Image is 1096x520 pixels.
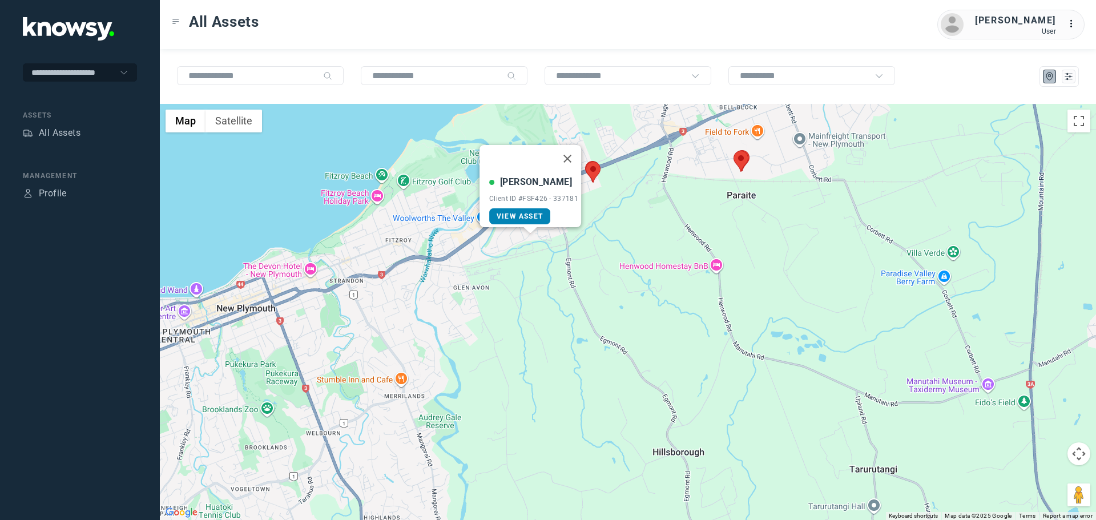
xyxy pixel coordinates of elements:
[163,505,200,520] img: Google
[554,145,581,172] button: Close
[489,208,550,224] a: View Asset
[1019,513,1036,519] a: Terms (opens in new tab)
[1067,17,1081,33] div: :
[23,187,67,200] a: ProfileProfile
[1043,513,1093,519] a: Report a map error
[23,126,80,140] a: AssetsAll Assets
[1045,71,1055,82] div: Map
[497,212,543,220] span: View Asset
[489,195,578,203] div: Client ID #FSF426 - 337181
[23,110,137,120] div: Assets
[1063,71,1074,82] div: List
[172,18,180,26] div: Toggle Menu
[23,17,114,41] img: Application Logo
[975,14,1056,27] div: [PERSON_NAME]
[1067,110,1090,132] button: Toggle fullscreen view
[166,110,205,132] button: Show street map
[500,175,572,189] div: [PERSON_NAME]
[23,188,33,199] div: Profile
[23,171,137,181] div: Management
[975,27,1056,35] div: User
[39,187,67,200] div: Profile
[23,128,33,138] div: Assets
[189,11,259,32] span: All Assets
[323,71,332,80] div: Search
[889,512,938,520] button: Keyboard shortcuts
[1067,483,1090,506] button: Drag Pegman onto the map to open Street View
[945,513,1012,519] span: Map data ©2025 Google
[507,71,516,80] div: Search
[39,126,80,140] div: All Assets
[1068,19,1079,28] tspan: ...
[163,505,200,520] a: Open this area in Google Maps (opens a new window)
[941,13,964,36] img: avatar.png
[205,110,262,132] button: Show satellite imagery
[1067,17,1081,31] div: :
[1067,442,1090,465] button: Map camera controls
